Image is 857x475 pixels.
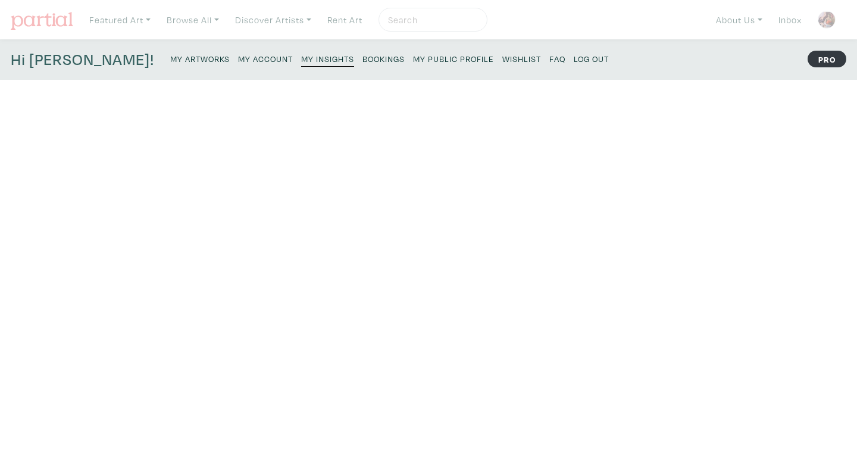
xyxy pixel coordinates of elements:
[818,11,836,29] img: phpThumb.php
[301,50,354,67] a: My Insights
[170,50,230,66] a: My Artworks
[362,53,405,64] small: Bookings
[322,8,368,32] a: Rent Art
[238,53,293,64] small: My Account
[11,50,154,69] h4: Hi [PERSON_NAME]!
[502,50,541,66] a: Wishlist
[161,8,224,32] a: Browse All
[84,8,156,32] a: Featured Art
[502,53,541,64] small: Wishlist
[362,50,405,66] a: Bookings
[238,50,293,66] a: My Account
[574,50,609,66] a: Log Out
[574,53,609,64] small: Log Out
[549,53,565,64] small: FAQ
[230,8,317,32] a: Discover Artists
[549,50,565,66] a: FAQ
[808,51,846,67] strong: PRO
[711,8,768,32] a: About Us
[413,50,494,66] a: My Public Profile
[413,53,494,64] small: My Public Profile
[301,53,354,64] small: My Insights
[773,8,807,32] a: Inbox
[170,53,230,64] small: My Artworks
[387,13,476,27] input: Search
